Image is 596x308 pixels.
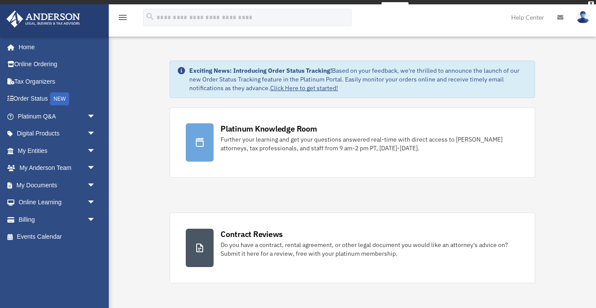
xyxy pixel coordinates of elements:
a: Online Learningarrow_drop_down [6,194,109,211]
div: Get a chance to win 6 months of Platinum for free just by filling out this [188,2,378,13]
a: survey [382,2,408,13]
a: Order StatusNEW [6,90,109,108]
div: Contract Reviews [221,229,283,240]
a: Digital Productsarrow_drop_down [6,125,109,142]
a: menu [117,15,128,23]
a: Tax Organizers [6,73,109,90]
div: Platinum Knowledge Room [221,123,317,134]
div: close [588,1,594,7]
img: User Pic [576,11,589,24]
span: arrow_drop_down [87,194,104,212]
a: Contract Reviews Do you have a contract, rental agreement, or other legal document you would like... [170,213,535,283]
span: arrow_drop_down [87,125,104,143]
div: Further your learning and get your questions answered real-time with direct access to [PERSON_NAM... [221,135,519,152]
span: arrow_drop_down [87,211,104,229]
span: arrow_drop_down [87,159,104,177]
i: search [145,12,155,21]
a: Click Here to get started! [270,84,338,92]
a: My Entitiesarrow_drop_down [6,142,109,159]
span: arrow_drop_down [87,108,104,125]
div: Based on your feedback, we're thrilled to announce the launch of our new Order Status Tracking fe... [189,66,528,92]
strong: Exciting News: Introducing Order Status Tracking! [189,67,332,74]
span: arrow_drop_down [87,176,104,194]
i: menu [117,12,128,23]
a: My Anderson Teamarrow_drop_down [6,159,109,177]
a: Platinum Q&Aarrow_drop_down [6,108,109,125]
a: Home [6,38,104,56]
a: Online Ordering [6,56,109,73]
img: Anderson Advisors Platinum Portal [4,10,83,27]
div: NEW [50,92,69,105]
a: Billingarrow_drop_down [6,211,109,228]
div: Do you have a contract, rental agreement, or other legal document you would like an attorney's ad... [221,240,519,258]
a: My Documentsarrow_drop_down [6,176,109,194]
a: Platinum Knowledge Room Further your learning and get your questions answered real-time with dire... [170,107,535,178]
a: Events Calendar [6,228,109,246]
span: arrow_drop_down [87,142,104,160]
